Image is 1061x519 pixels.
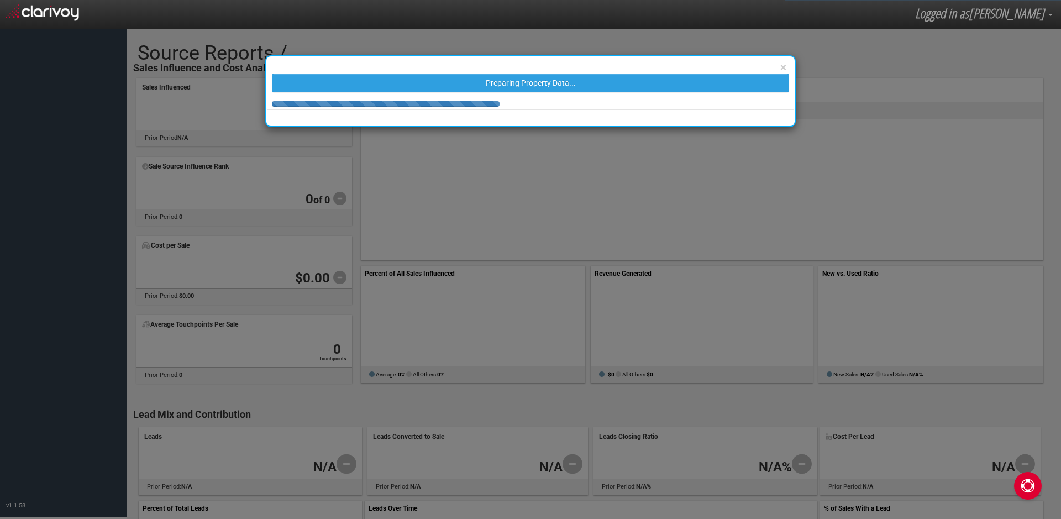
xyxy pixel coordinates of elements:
[780,62,786,74] button: ×
[907,1,1061,27] a: Logged in as[PERSON_NAME]
[915,4,969,22] span: Logged in as
[486,78,576,87] span: Preparing Property Data...
[272,74,789,92] button: Preparing Property Data...
[6,2,79,21] img: clarivoy logo
[969,4,1044,22] span: [PERSON_NAME]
